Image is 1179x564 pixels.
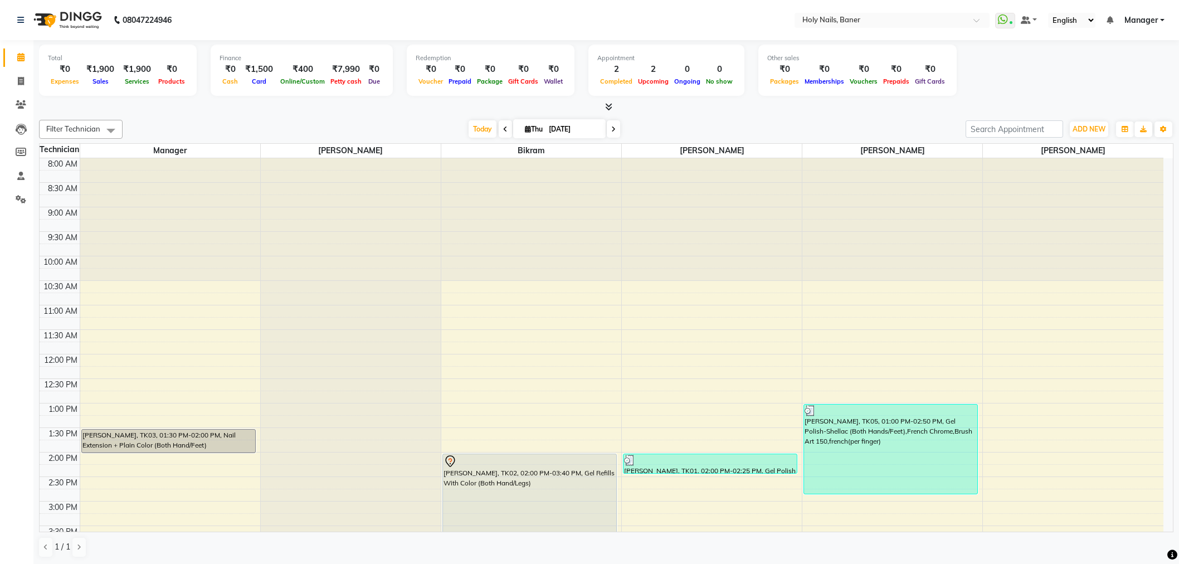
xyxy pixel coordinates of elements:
span: [PERSON_NAME] [983,144,1163,158]
div: 8:00 AM [46,158,80,170]
div: Appointment [597,54,735,63]
span: Cash [220,77,241,85]
span: [PERSON_NAME] [802,144,982,158]
div: 2 [597,63,635,76]
div: Technician [40,144,80,155]
span: Memberships [802,77,847,85]
span: Due [366,77,383,85]
span: Services [122,77,152,85]
span: Gift Cards [505,77,541,85]
div: ₹0 [802,63,847,76]
div: ₹400 [277,63,328,76]
span: Thu [522,125,545,133]
span: Card [249,77,269,85]
span: Upcoming [635,77,671,85]
div: ₹0 [541,63,566,76]
span: Vouchers [847,77,880,85]
span: Petty cash [328,77,364,85]
img: logo [28,4,105,36]
div: 0 [671,63,703,76]
span: Prepaids [880,77,912,85]
div: ₹0 [767,63,802,76]
input: 2025-09-04 [545,121,601,138]
div: ₹0 [474,63,505,76]
div: ₹0 [220,63,241,76]
span: 1 / 1 [55,541,70,553]
div: 9:00 AM [46,207,80,219]
div: 10:00 AM [41,256,80,268]
span: Voucher [416,77,446,85]
span: Prepaid [446,77,474,85]
div: 11:30 AM [41,330,80,342]
span: Packages [767,77,802,85]
span: Sales [90,77,111,85]
div: 0 [703,63,735,76]
div: Finance [220,54,384,63]
div: Total [48,54,188,63]
span: Manager [80,144,260,158]
span: Package [474,77,505,85]
div: [PERSON_NAME], TK02, 02:00 PM-03:40 PM, Gel Refills With Color (Both Hand/Legs) [443,454,616,534]
input: Search Appointment [966,120,1063,138]
div: ₹0 [880,63,912,76]
div: ₹0 [912,63,948,76]
div: ₹1,900 [82,63,119,76]
b: 08047224946 [123,4,172,36]
span: Wallet [541,77,566,85]
div: ₹0 [155,63,188,76]
div: ₹0 [505,63,541,76]
span: Completed [597,77,635,85]
span: Gift Cards [912,77,948,85]
div: 2 [635,63,671,76]
span: No show [703,77,735,85]
span: ADD NEW [1073,125,1105,133]
div: ₹0 [48,63,82,76]
div: 11:00 AM [41,305,80,317]
div: ₹0 [847,63,880,76]
div: 8:30 AM [46,183,80,195]
div: 12:00 PM [42,354,80,366]
div: 9:30 AM [46,232,80,244]
span: [PERSON_NAME] [622,144,802,158]
div: ₹7,990 [328,63,364,76]
div: ₹0 [416,63,446,76]
span: Products [155,77,188,85]
span: Filter Technician [46,124,100,133]
div: Redemption [416,54,566,63]
div: ₹1,900 [119,63,155,76]
div: 10:30 AM [41,281,80,293]
div: 2:30 PM [46,477,80,489]
div: ₹0 [364,63,384,76]
div: 1:00 PM [46,403,80,415]
span: Manager [1124,14,1158,26]
div: [PERSON_NAME], TK05, 01:00 PM-02:50 PM, Gel Polish-Shellac (Both Hands/Feet),French Chrome,Brush ... [804,405,977,494]
div: Other sales [767,54,948,63]
div: ₹0 [446,63,474,76]
div: 1:30 PM [46,428,80,440]
span: Ongoing [671,77,703,85]
div: 12:30 PM [42,379,80,391]
span: Expenses [48,77,82,85]
div: 2:00 PM [46,453,80,464]
span: Bikram [441,144,621,158]
div: [PERSON_NAME], TK03, 01:30 PM-02:00 PM, Nail Extension + Plain Color (Both Hand/Feet) [82,430,255,453]
button: ADD NEW [1070,121,1108,137]
div: [PERSON_NAME], TK01, 02:00 PM-02:25 PM, Gel Polish Removal (Both Hands/Legs) [623,454,797,473]
span: [PERSON_NAME] [261,144,441,158]
div: ₹1,500 [241,63,277,76]
div: 3:30 PM [46,526,80,538]
span: Today [469,120,496,138]
span: Online/Custom [277,77,328,85]
div: 3:00 PM [46,502,80,513]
